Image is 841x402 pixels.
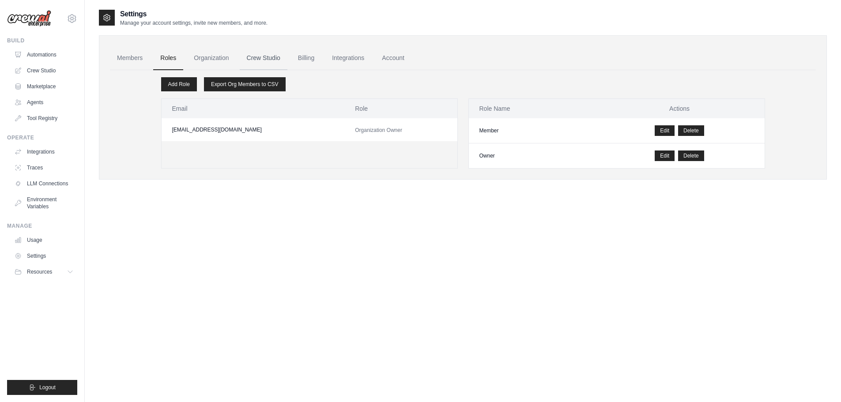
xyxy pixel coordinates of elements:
button: Delete [678,150,704,161]
a: Tool Registry [11,111,77,125]
th: Role Name [469,99,595,118]
a: Marketplace [11,79,77,94]
a: Organization [187,46,236,70]
a: Agents [11,95,77,109]
a: Traces [11,161,77,175]
td: Member [469,118,595,143]
a: Usage [11,233,77,247]
a: Automations [11,48,77,62]
span: Logout [39,384,56,391]
a: Crew Studio [240,46,287,70]
a: Integrations [325,46,371,70]
a: Crew Studio [11,64,77,78]
a: Members [110,46,150,70]
td: Owner [469,143,595,169]
th: Email [162,99,345,118]
span: Organization Owner [355,127,402,133]
div: Build [7,37,77,44]
img: Logo [7,10,51,27]
a: LLM Connections [11,177,77,191]
a: Edit [655,125,675,136]
div: Manage [7,222,77,229]
button: Delete [678,125,704,136]
td: [EMAIL_ADDRESS][DOMAIN_NAME] [162,118,345,141]
a: Roles [153,46,183,70]
a: Integrations [11,145,77,159]
a: Settings [11,249,77,263]
th: Actions [595,99,765,118]
a: Export Org Members to CSV [204,77,286,91]
button: Logout [7,380,77,395]
h2: Settings [120,9,268,19]
th: Role [344,99,457,118]
a: Environment Variables [11,192,77,214]
a: Account [375,46,411,70]
a: Add Role [161,77,197,91]
p: Manage your account settings, invite new members, and more. [120,19,268,26]
span: Resources [27,268,52,275]
div: Operate [7,134,77,141]
button: Resources [11,265,77,279]
a: Edit [655,150,675,161]
a: Billing [291,46,321,70]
